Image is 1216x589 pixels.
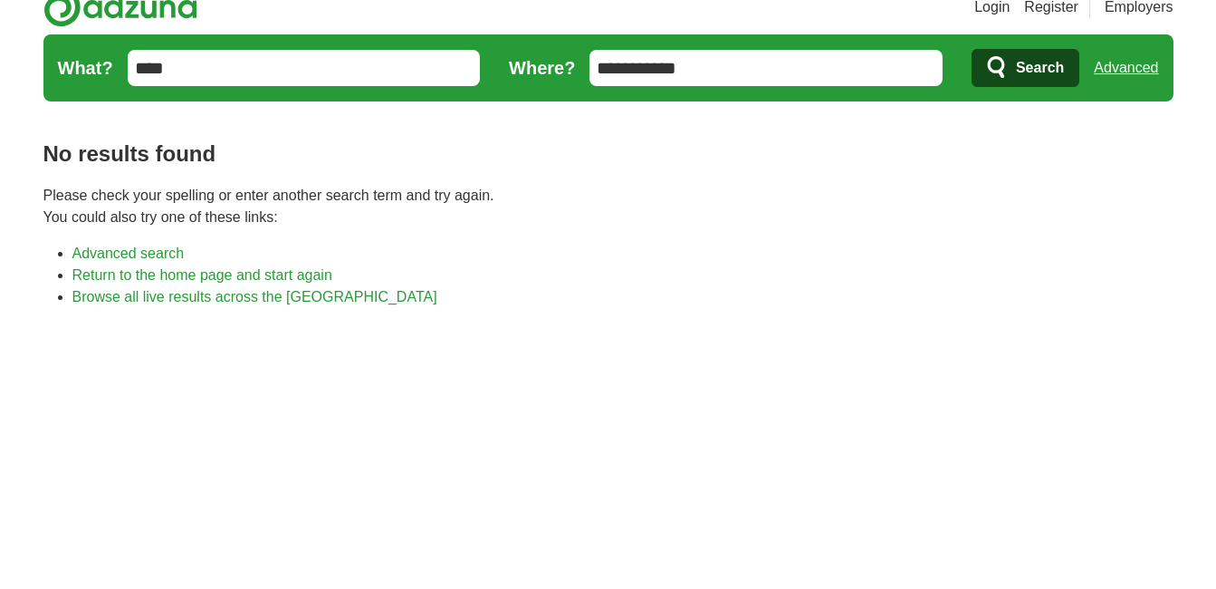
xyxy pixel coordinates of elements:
[72,267,332,283] a: Return to the home page and start again
[43,185,1173,228] p: Please check your spelling or enter another search term and try again. You could also try one of ...
[72,289,437,304] a: Browse all live results across the [GEOGRAPHIC_DATA]
[58,54,113,82] label: What?
[972,49,1079,87] button: Search
[72,246,185,261] a: Advanced search
[509,54,575,82] label: Where?
[1094,50,1158,86] a: Advanced
[1016,50,1064,86] span: Search
[43,138,1173,170] h1: No results found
